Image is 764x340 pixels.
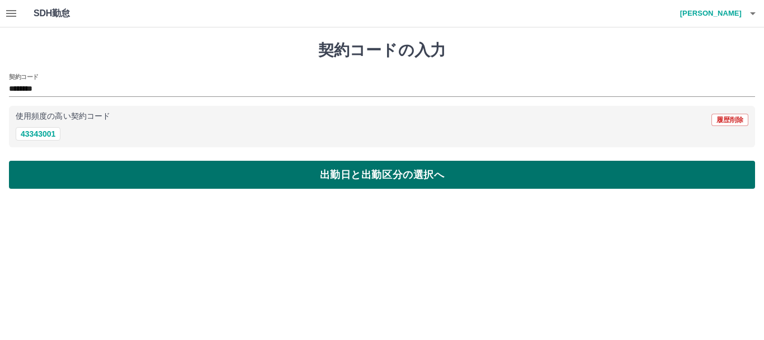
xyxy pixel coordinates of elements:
button: 43343001 [16,127,60,141]
p: 使用頻度の高い契約コード [16,113,110,120]
h2: 契約コード [9,72,39,81]
button: 履歴削除 [711,114,748,126]
h1: 契約コードの入力 [9,41,755,60]
button: 出勤日と出勤区分の選択へ [9,161,755,189]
